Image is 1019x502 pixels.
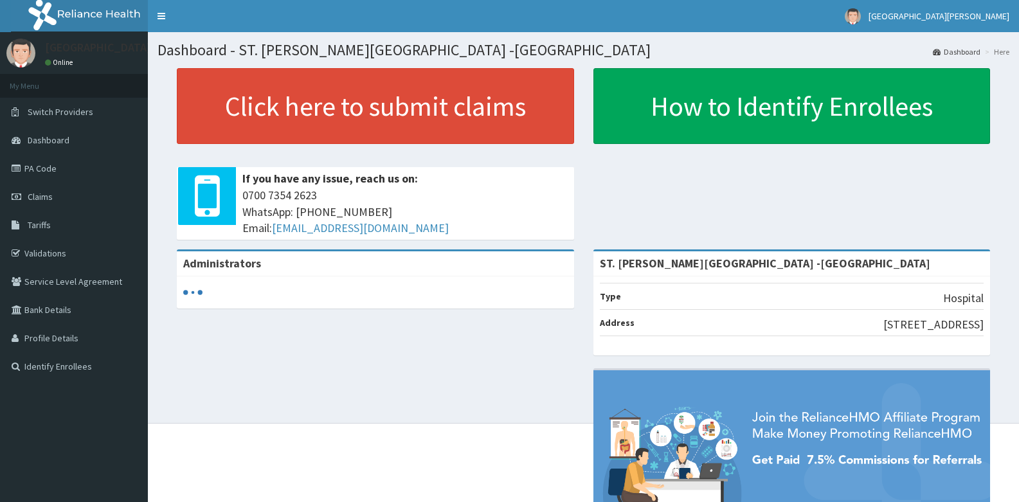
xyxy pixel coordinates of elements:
[593,68,991,144] a: How to Identify Enrollees
[28,191,53,202] span: Claims
[600,317,635,328] b: Address
[45,42,235,53] p: [GEOGRAPHIC_DATA][PERSON_NAME]
[869,10,1009,22] span: [GEOGRAPHIC_DATA][PERSON_NAME]
[45,58,76,67] a: Online
[6,39,35,67] img: User Image
[272,220,449,235] a: [EMAIL_ADDRESS][DOMAIN_NAME]
[883,316,984,333] p: [STREET_ADDRESS]
[183,283,203,302] svg: audio-loading
[845,8,861,24] img: User Image
[177,68,574,144] a: Click here to submit claims
[158,42,1009,58] h1: Dashboard - ST. [PERSON_NAME][GEOGRAPHIC_DATA] -[GEOGRAPHIC_DATA]
[28,106,93,118] span: Switch Providers
[600,256,930,271] strong: ST. [PERSON_NAME][GEOGRAPHIC_DATA] -[GEOGRAPHIC_DATA]
[242,187,568,237] span: 0700 7354 2623 WhatsApp: [PHONE_NUMBER] Email:
[242,171,418,186] b: If you have any issue, reach us on:
[600,291,621,302] b: Type
[28,134,69,146] span: Dashboard
[183,256,261,271] b: Administrators
[28,219,51,231] span: Tariffs
[933,46,980,57] a: Dashboard
[943,290,984,307] p: Hospital
[982,46,1009,57] li: Here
